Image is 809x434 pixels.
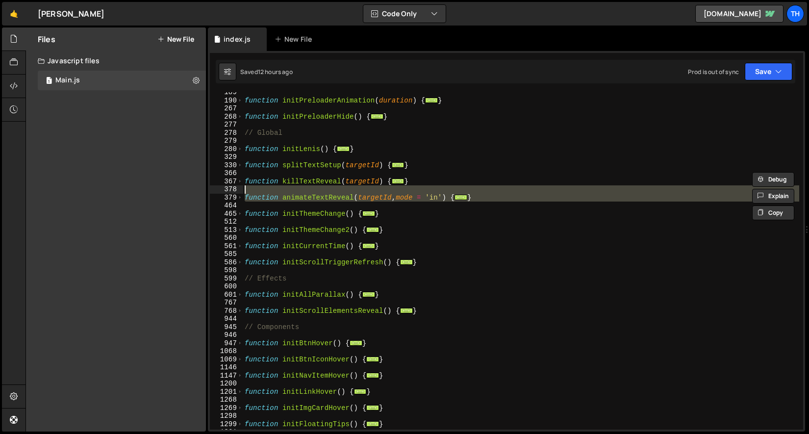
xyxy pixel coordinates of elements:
[786,5,804,23] a: Th
[210,242,243,251] div: 561
[210,380,243,388] div: 1200
[210,121,243,129] div: 277
[210,266,243,275] div: 598
[210,104,243,113] div: 267
[363,5,446,23] button: Code Only
[210,275,243,283] div: 599
[392,178,404,183] span: ...
[367,356,379,361] span: ...
[400,259,413,264] span: ...
[362,210,375,216] span: ...
[367,421,379,426] span: ...
[367,405,379,410] span: ...
[210,153,243,161] div: 329
[210,234,243,242] div: 560
[752,205,794,220] button: Copy
[210,315,243,323] div: 944
[400,307,413,313] span: ...
[752,189,794,204] button: Explain
[210,250,243,258] div: 585
[210,339,243,348] div: 947
[350,340,362,345] span: ...
[26,51,206,71] div: Javascript files
[240,68,293,76] div: Saved
[210,372,243,380] div: 1147
[210,169,243,178] div: 366
[2,2,26,26] a: 🤙
[275,34,316,44] div: New File
[371,113,383,119] span: ...
[688,68,739,76] div: Prod is out of sync
[367,372,379,378] span: ...
[210,129,243,137] div: 278
[752,172,794,187] button: Debug
[210,113,243,121] div: 268
[210,210,243,218] div: 465
[224,34,251,44] div: index.js
[210,88,243,97] div: 189
[210,356,243,364] div: 1069
[210,299,243,307] div: 767
[362,291,375,297] span: ...
[210,291,243,299] div: 601
[362,243,375,248] span: ...
[337,146,350,151] span: ...
[392,162,404,167] span: ...
[210,185,243,194] div: 378
[210,307,243,315] div: 768
[210,202,243,210] div: 464
[426,97,438,102] span: ...
[210,178,243,186] div: 367
[157,35,194,43] button: New File
[38,8,104,20] div: [PERSON_NAME]
[258,68,293,76] div: 12 hours ago
[210,226,243,234] div: 513
[210,282,243,291] div: 600
[210,420,243,429] div: 1299
[210,396,243,404] div: 1268
[210,137,243,145] div: 279
[210,194,243,202] div: 379
[210,161,243,170] div: 330
[210,363,243,372] div: 1146
[55,76,80,85] div: Main.js
[210,388,243,396] div: 1201
[210,412,243,420] div: 1298
[38,71,206,90] div: 16840/46037.js
[367,227,379,232] span: ...
[210,331,243,339] div: 946
[354,388,367,394] span: ...
[745,63,792,80] button: Save
[210,145,243,153] div: 280
[210,258,243,267] div: 586
[46,77,52,85] span: 1
[695,5,784,23] a: [DOMAIN_NAME]
[210,97,243,105] div: 190
[210,323,243,332] div: 945
[38,34,55,45] h2: Files
[455,194,467,200] span: ...
[210,218,243,226] div: 512
[210,404,243,412] div: 1269
[210,347,243,356] div: 1068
